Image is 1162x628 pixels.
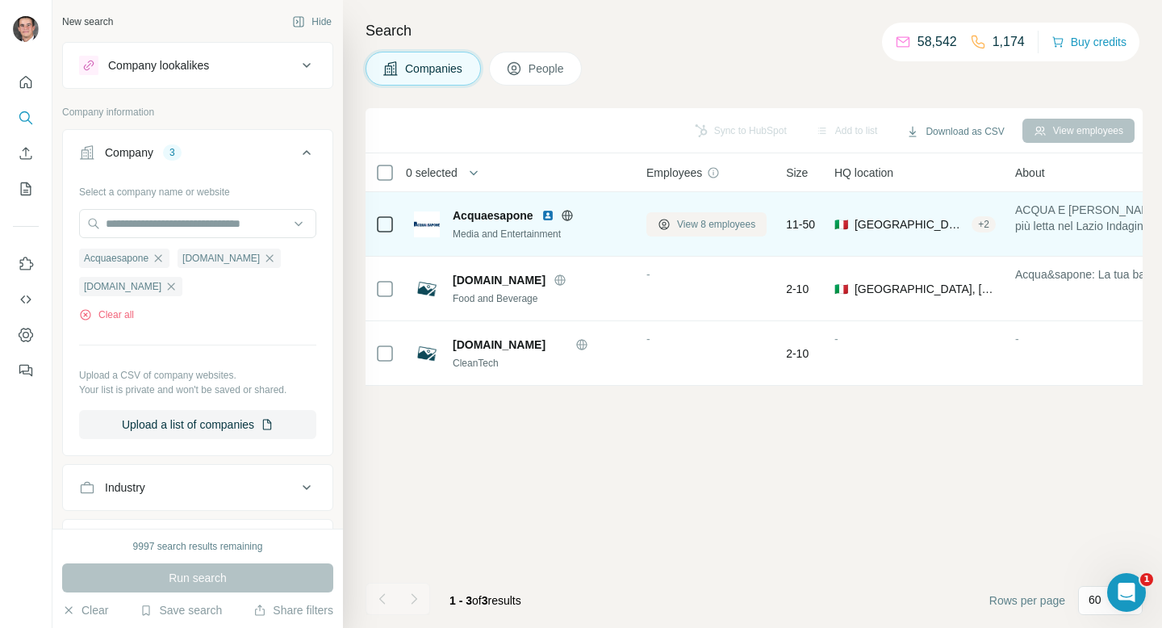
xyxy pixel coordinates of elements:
span: Employees [646,165,702,181]
button: View 8 employees [646,212,767,237]
span: [DOMAIN_NAME] [453,338,545,351]
span: - [1015,333,1019,345]
div: + 2 [972,217,996,232]
span: 🇮🇹 [834,216,848,232]
img: Logo of acquaesapone.info [414,276,440,302]
button: Enrich CSV [13,139,39,168]
button: Use Surfe on LinkedIn [13,249,39,278]
button: Share filters [253,602,333,618]
button: Clear [62,602,108,618]
button: Company lookalikes [63,46,332,85]
button: Download as CSV [895,119,1015,144]
div: 9997 search results remaining [133,539,263,554]
button: Quick start [13,68,39,97]
span: HQ location [834,165,893,181]
span: [GEOGRAPHIC_DATA], [GEOGRAPHIC_DATA]|[GEOGRAPHIC_DATA] [855,281,996,297]
span: Size [786,165,808,181]
span: 2-10 [786,345,809,362]
button: HQ location [63,523,332,562]
img: Logo of Acquaesapone [414,211,440,237]
span: View 8 employees [677,217,755,232]
button: Buy credits [1051,31,1126,53]
button: My lists [13,174,39,203]
button: Clear all [79,308,134,322]
button: Dashboard [13,320,39,350]
button: Industry [63,468,332,507]
span: of [472,594,482,607]
iframe: Intercom live chat [1107,573,1146,612]
p: 1,174 [993,32,1025,52]
div: Company [105,144,153,161]
span: Acquaesapone [453,207,533,224]
span: - [834,333,838,345]
p: Company information [62,105,333,119]
div: Company lookalikes [108,57,209,73]
p: Your list is private and won't be saved or shared. [79,383,316,397]
span: 3 [482,594,488,607]
button: Feedback [13,356,39,385]
button: Upload a list of companies [79,410,316,439]
p: 58,542 [917,32,957,52]
span: Rows per page [989,592,1065,609]
span: 2-10 [786,281,809,297]
span: About [1015,165,1045,181]
p: Upload a CSV of company websites. [79,368,316,383]
div: Industry [105,479,145,496]
div: New search [62,15,113,29]
span: Acquaesapone [84,251,148,266]
img: Avatar [13,16,39,42]
span: [GEOGRAPHIC_DATA], [GEOGRAPHIC_DATA], [GEOGRAPHIC_DATA] [855,216,965,232]
button: Use Surfe API [13,285,39,314]
div: Media and Entertainment [453,227,627,241]
h4: Search [366,19,1143,42]
img: Logo of acquaesaponeimpresadipulizie.com [414,341,440,366]
span: [DOMAIN_NAME] [84,279,161,294]
span: 0 selected [406,165,458,181]
span: 1 [1140,573,1153,586]
div: Select a company name or website [79,178,316,199]
span: 11-50 [786,216,815,232]
div: 3 [163,145,182,160]
img: LinkedIn logo [541,209,554,222]
button: Save search [140,602,222,618]
span: Companies [405,61,464,77]
button: Search [13,103,39,132]
div: Food and Beverage [453,291,627,306]
p: 60 [1089,592,1101,608]
span: 🇮🇹 [834,281,848,297]
div: CleanTech [453,356,627,371]
span: - [646,333,650,345]
span: [DOMAIN_NAME] [453,272,545,288]
button: Company3 [63,133,332,178]
span: results [449,594,521,607]
span: - [646,268,650,281]
span: [DOMAIN_NAME] [182,251,260,266]
button: Hide [281,10,343,34]
span: 1 - 3 [449,594,472,607]
span: People [529,61,566,77]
